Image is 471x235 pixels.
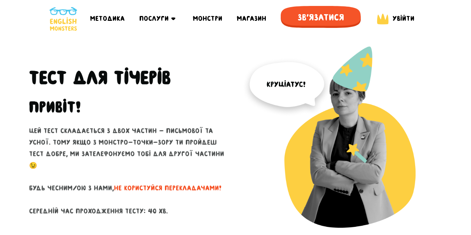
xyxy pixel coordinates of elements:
[29,67,230,89] h1: Тест для тічерів
[29,125,230,217] p: Цей тест складається з двох частин - письмової та усної. Тому якщо з монстро-точки-зору ти пройде...
[29,98,81,116] h2: Привіт!
[114,184,222,192] span: не користуйся перекладачами!
[50,7,77,31] img: English Monsters
[375,12,390,26] img: English Monsters login
[392,15,414,22] span: Увійти
[281,6,361,32] a: Зв'язатися
[281,6,361,29] span: Зв'язатися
